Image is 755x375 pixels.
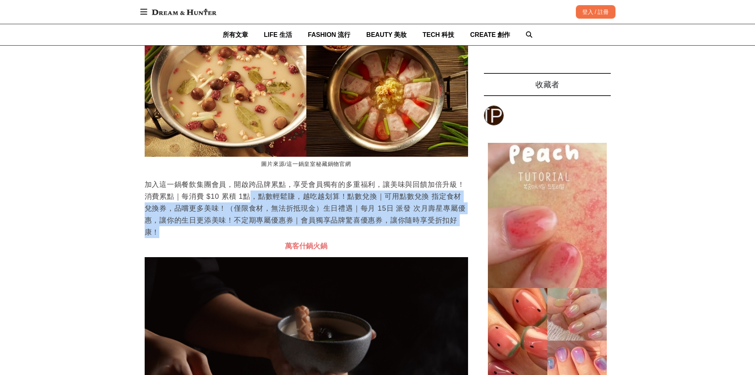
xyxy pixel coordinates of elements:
img: Dream & Hunter [148,5,220,19]
span: TECH 科技 [422,31,454,38]
span: CREATE 創作 [470,31,510,38]
a: FASHION 流行 [308,24,351,45]
a: CREATE 創作 [470,24,510,45]
p: 加入這一鍋餐飲集團會員，開啟跨品牌累點，享受會員獨有的多重福利，讓美味與回饋加倍升級！消費累點｜每消費 $10 累積 1點，點數輕鬆賺，越吃越划算！點數兌換｜可用點數兌換 指定食材兌換券，品嚐更... [145,179,468,238]
span: FASHION 流行 [308,31,351,38]
a: TECH 科技 [422,24,454,45]
a: BEAUTY 美妝 [366,24,407,45]
span: 收藏者 [535,80,559,89]
a: 所有文章 [223,24,248,45]
span: BEAUTY 美妝 [366,31,407,38]
span: LIFE 生活 [264,31,292,38]
a: [PERSON_NAME] [484,106,504,125]
a: LIFE 生活 [264,24,292,45]
span: 所有文章 [223,31,248,38]
div: 登入 / 註冊 [576,5,615,19]
span: 萬客什鍋火鍋 [285,242,327,250]
figcaption: 圖片來源/這一鍋皇室秘藏鍋物官網 [145,157,468,172]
